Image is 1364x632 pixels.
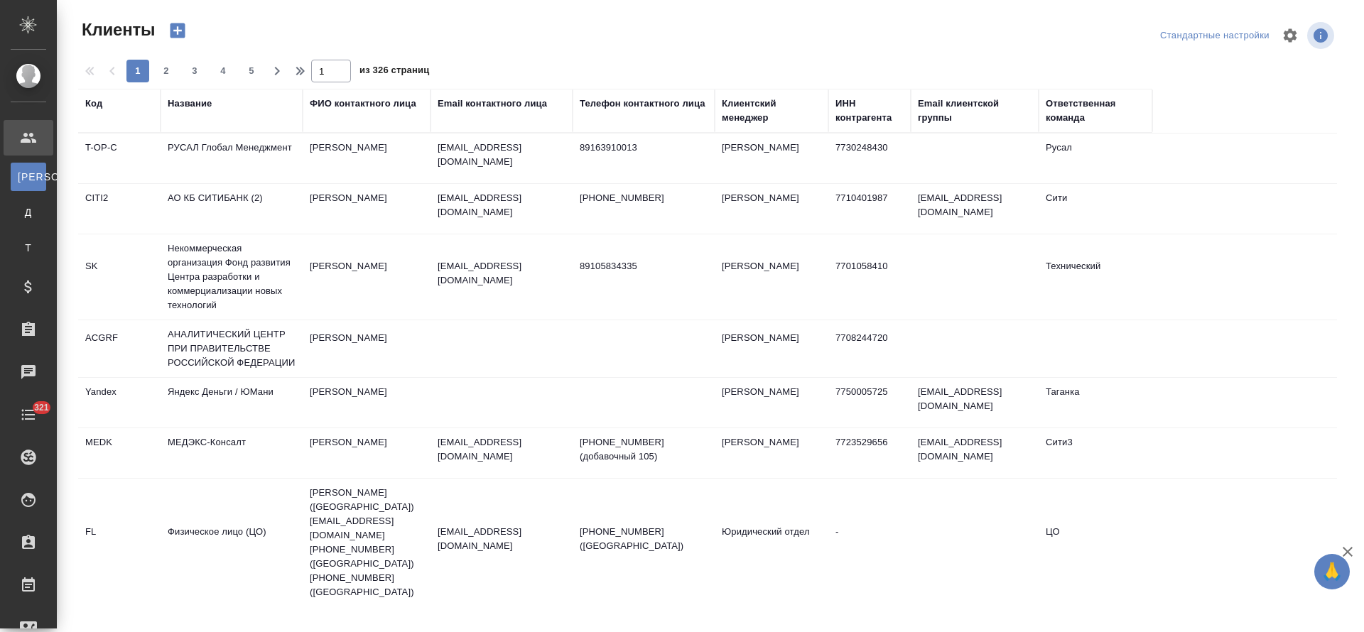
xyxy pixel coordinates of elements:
td: [EMAIL_ADDRESS][DOMAIN_NAME] [911,184,1039,234]
p: 89163910013 [580,141,708,155]
div: Название [168,97,212,111]
button: 3 [183,60,206,82]
div: Email контактного лица [438,97,547,111]
button: 5 [240,60,263,82]
span: 🙏 [1320,557,1344,587]
td: T-OP-C [78,134,161,183]
p: 89105834335 [580,259,708,273]
span: 2 [155,64,178,78]
td: АО КБ СИТИБАНК (2) [161,184,303,234]
td: Технический [1039,252,1152,302]
td: ACGRF [78,324,161,374]
td: CITI2 [78,184,161,234]
div: Клиентский менеджер [722,97,821,125]
p: [PHONE_NUMBER] ([GEOGRAPHIC_DATA]) [580,525,708,553]
td: 7750005725 [828,378,911,427]
a: Т [11,234,46,262]
span: 4 [212,64,234,78]
button: 2 [155,60,178,82]
td: 7710401987 [828,184,911,234]
td: 7723529656 [828,428,911,478]
p: [EMAIL_ADDRESS][DOMAIN_NAME] [438,191,565,219]
span: Посмотреть информацию [1307,22,1337,49]
td: 7701058410 [828,252,911,302]
p: [PHONE_NUMBER] [580,191,708,205]
span: [PERSON_NAME] [18,170,39,184]
button: Создать [161,18,195,43]
td: [PERSON_NAME] [715,428,828,478]
td: [PERSON_NAME] [303,252,431,302]
a: Д [11,198,46,227]
div: ИНН контрагента [835,97,904,125]
td: - [828,518,911,567]
span: Д [18,205,39,219]
td: Некоммерческая организация Фонд развития Центра разработки и коммерциализации новых технологий [161,234,303,320]
div: Телефон контактного лица [580,97,705,111]
p: [EMAIL_ADDRESS][DOMAIN_NAME] [438,435,565,464]
td: Yandex [78,378,161,427]
span: из 326 страниц [359,62,429,82]
p: [EMAIL_ADDRESS][DOMAIN_NAME] [438,525,565,553]
span: 321 [26,401,58,415]
td: 7730248430 [828,134,911,183]
td: Сити3 [1039,428,1152,478]
span: 3 [183,64,206,78]
a: 321 [4,397,53,432]
td: Яндекс Деньги / ЮМани [161,378,303,427]
span: Т [18,241,39,255]
td: МЕДЭКС-Консалт [161,428,303,478]
td: Физическое лицо (ЦО) [161,518,303,567]
td: Русал [1039,134,1152,183]
td: Сити [1039,184,1152,234]
td: FL [78,518,161,567]
td: РУСАЛ Глобал Менеджмент [161,134,303,183]
td: Юридический отдел [715,518,828,567]
td: [PERSON_NAME] [715,324,828,374]
button: 4 [212,60,234,82]
td: MEDK [78,428,161,478]
td: [EMAIL_ADDRESS][DOMAIN_NAME] [911,378,1039,427]
td: [PERSON_NAME] [715,252,828,302]
p: [EMAIL_ADDRESS][DOMAIN_NAME] [438,141,565,169]
a: [PERSON_NAME] [11,163,46,191]
td: Таганка [1039,378,1152,427]
td: [PERSON_NAME] [715,184,828,234]
td: [PERSON_NAME] [715,378,828,427]
td: [PERSON_NAME] ([GEOGRAPHIC_DATA]) [EMAIL_ADDRESS][DOMAIN_NAME] [PHONE_NUMBER] ([GEOGRAPHIC_DATA])... [303,479,431,606]
p: [EMAIL_ADDRESS][DOMAIN_NAME] [438,259,565,288]
td: SK [78,252,161,302]
div: split button [1157,25,1273,47]
td: [PERSON_NAME] [303,134,431,183]
span: Клиенты [78,18,155,41]
div: Email клиентской группы [918,97,1032,125]
p: [PHONE_NUMBER] (добавочный 105) [580,435,708,464]
td: АНАЛИТИЧЕСКИЙ ЦЕНТР ПРИ ПРАВИТЕЛЬСТВЕ РОССИЙСКОЙ ФЕДЕРАЦИИ [161,320,303,377]
span: 5 [240,64,263,78]
td: [PERSON_NAME] [303,184,431,234]
td: [PERSON_NAME] [303,324,431,374]
td: [EMAIL_ADDRESS][DOMAIN_NAME] [911,428,1039,478]
div: Ответственная команда [1046,97,1145,125]
span: Настроить таблицу [1273,18,1307,53]
td: [PERSON_NAME] [303,428,431,478]
td: [PERSON_NAME] [303,378,431,427]
td: [PERSON_NAME] [715,134,828,183]
td: 7708244720 [828,324,911,374]
button: 🙏 [1314,554,1350,589]
div: ФИО контактного лица [310,97,416,111]
div: Код [85,97,102,111]
td: ЦО [1039,518,1152,567]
